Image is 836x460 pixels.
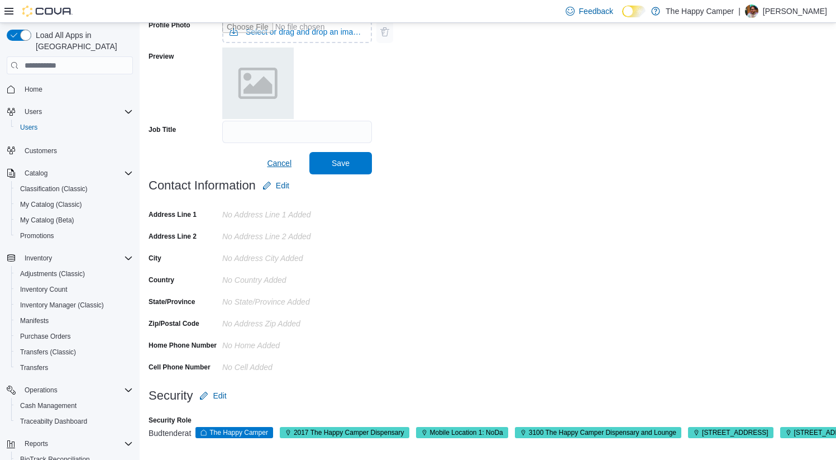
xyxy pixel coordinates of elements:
[209,428,268,438] span: The Happy Camper
[20,332,71,341] span: Purchase Orders
[222,358,372,372] div: No Cell added
[25,85,42,94] span: Home
[16,182,92,196] a: Classification (Classic)
[149,125,176,134] label: Job Title
[2,250,137,266] button: Inventory
[16,283,133,296] span: Inventory Count
[20,167,133,180] span: Catalog
[20,285,68,294] span: Inventory Count
[22,6,73,17] img: Cova
[2,382,137,398] button: Operations
[149,210,197,219] label: Address Line 1
[20,417,87,426] span: Traceabilty Dashboard
[149,179,256,192] h3: Contact Information
[20,105,133,118] span: Users
[2,81,137,97] button: Home
[763,4,827,18] p: [PERSON_NAME]
[25,107,42,116] span: Users
[195,385,231,407] button: Edit
[149,297,195,306] label: State/Province
[149,254,161,263] label: City
[16,314,53,328] a: Manifests
[149,416,192,425] label: Security Role
[11,266,137,282] button: Adjustments (Classic)
[20,143,133,157] span: Customers
[25,254,52,263] span: Inventory
[622,6,646,17] input: Dark Mode
[149,389,193,402] h3: Security
[16,267,133,281] span: Adjustments (Classic)
[16,298,133,312] span: Inventory Manager (Classic)
[20,401,77,410] span: Cash Management
[16,229,133,243] span: Promotions
[11,297,137,313] button: Inventory Manager (Classic)
[222,21,372,43] input: Use aria labels when no actual label is in use
[11,120,137,135] button: Users
[222,271,372,284] div: No Country Added
[20,437,133,450] span: Reports
[20,200,82,209] span: My Catalog (Classic)
[31,30,133,52] span: Load All Apps in [GEOGRAPHIC_DATA]
[20,167,52,180] button: Catalog
[16,345,80,359] a: Transfers (Classic)
[16,283,72,296] a: Inventory Count
[529,428,676,438] span: 3100 The Happy Camper Dispensary and Lounge
[11,212,137,228] button: My Catalog (Beta)
[25,439,48,448] span: Reports
[16,330,75,343] a: Purchase Orders
[222,315,372,328] div: No Address Zip added
[222,249,372,263] div: No Address City added
[16,214,79,227] a: My Catalog (Beta)
[20,252,133,265] span: Inventory
[20,216,74,225] span: My Catalog (Beta)
[222,227,372,241] div: No Address Line 2 added
[16,182,133,196] span: Classification (Classic)
[11,360,137,376] button: Transfers
[309,152,372,174] button: Save
[745,4,758,18] div: Ryan Radosti
[262,152,296,174] button: Cancel
[25,146,57,155] span: Customers
[16,314,133,328] span: Manifests
[515,427,681,438] span: 3100 The Happy Camper Dispensary and Lounge
[16,345,133,359] span: Transfers (Classic)
[11,344,137,360] button: Transfers (Classic)
[16,361,52,374] a: Transfers
[2,436,137,452] button: Reports
[16,298,108,312] a: Inventory Manager (Classic)
[222,336,372,350] div: No Home added
[16,229,59,243] a: Promotions
[16,399,81,412] a: Cash Management
[258,174,294,197] button: Edit
[20,252,56,265] button: Inventory
[20,231,54,240] span: Promotions
[16,198,87,211] a: My Catalog (Classic)
[20,105,46,118] button: Users
[416,427,508,438] span: Mobile Location 1: NoDa
[149,52,174,61] label: Preview
[11,228,137,244] button: Promotions
[11,329,137,344] button: Purchase Orders
[688,427,773,438] span: 2918 North Davidson St
[222,48,294,119] img: placeholder.png
[622,17,623,18] span: Dark Mode
[280,427,409,438] span: 2017 The Happy Camper Dispensary
[276,180,289,191] span: Edit
[11,313,137,329] button: Manifests
[213,390,226,401] span: Edit
[267,158,292,169] span: Cancel
[20,123,37,132] span: Users
[20,348,76,357] span: Transfers (Classic)
[16,330,133,343] span: Purchase Orders
[332,158,350,169] span: Save
[16,121,42,134] a: Users
[20,83,47,96] a: Home
[16,415,92,428] a: Traceabilty Dashboard
[149,319,199,328] label: Zip/Postal Code
[430,428,503,438] span: Mobile Location 1: NoDa
[16,121,133,134] span: Users
[11,398,137,414] button: Cash Management
[20,383,62,397] button: Operations
[20,316,49,325] span: Manifests
[16,361,133,374] span: Transfers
